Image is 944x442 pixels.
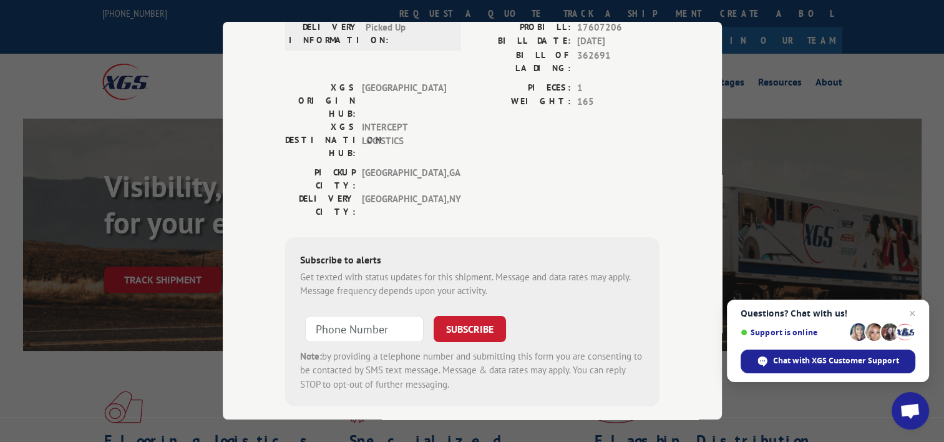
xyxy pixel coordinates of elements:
div: Subscribe to alerts [300,252,645,270]
span: Close chat [905,306,920,321]
label: PIECES: [472,81,571,96]
div: Open chat [892,392,929,430]
span: [DATE] [577,34,659,49]
label: XGS ORIGIN HUB: [285,81,356,120]
span: 1 [577,81,659,96]
label: PROBILL: [472,21,571,35]
span: Support is online [741,328,845,337]
span: 165 [577,95,659,109]
label: WEIGHT: [472,95,571,109]
label: BILL DATE: [472,34,571,49]
label: BILL OF LADING: [472,49,571,75]
div: by providing a telephone number and submitting this form you are consenting to be contacted by SM... [300,350,645,392]
span: 17607206 [577,21,659,35]
label: XGS DESTINATION HUB: [285,120,356,160]
span: INTERCEPT LOGISTICS [362,120,446,160]
button: SUBSCRIBE [434,316,506,342]
span: 362691 [577,49,659,75]
span: Picked Up [366,21,450,47]
span: [GEOGRAPHIC_DATA] [362,81,446,120]
span: Chat with XGS Customer Support [773,355,899,366]
label: DELIVERY INFORMATION: [289,21,359,47]
input: Phone Number [305,316,424,342]
div: Chat with XGS Customer Support [741,350,915,373]
label: DELIVERY CITY: [285,192,356,219]
span: [GEOGRAPHIC_DATA] , NY [362,192,446,219]
span: [GEOGRAPHIC_DATA] , GA [362,166,446,192]
div: Get texted with status updates for this shipment. Message and data rates may apply. Message frequ... [300,270,645,298]
span: Questions? Chat with us! [741,308,915,318]
label: PICKUP CITY: [285,166,356,192]
strong: Note: [300,350,322,362]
